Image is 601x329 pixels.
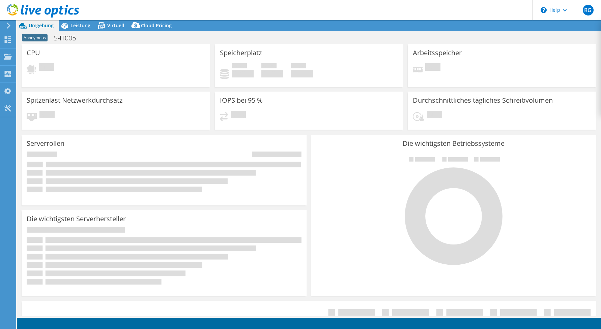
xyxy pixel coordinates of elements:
[232,63,247,70] span: Belegt
[231,111,246,120] span: Ausstehend
[22,34,48,41] span: Anonymous
[541,7,547,13] svg: \n
[29,22,54,29] span: Umgebung
[220,49,262,57] h3: Speicherplatz
[261,70,283,77] h4: 0 GiB
[232,70,254,77] h4: 0 GiB
[70,22,90,29] span: Leistung
[583,5,594,15] span: RG
[107,22,124,29] span: Virtuell
[39,63,54,72] span: Ausstehend
[141,22,172,29] span: Cloud Pricing
[413,49,462,57] h3: Arbeitsspeicher
[27,49,40,57] h3: CPU
[425,63,440,72] span: Ausstehend
[427,111,442,120] span: Ausstehend
[291,63,306,70] span: Insgesamt
[27,215,126,223] h3: Die wichtigsten Serverhersteller
[27,140,64,147] h3: Serverrollen
[291,70,313,77] h4: 0 GiB
[27,97,122,104] h3: Spitzenlast Netzwerkdurchsatz
[413,97,553,104] h3: Durchschnittliches tägliches Schreibvolumen
[261,63,277,70] span: Verfügbar
[316,140,591,147] h3: Die wichtigsten Betriebssysteme
[39,111,55,120] span: Ausstehend
[220,97,263,104] h3: IOPS bei 95 %
[51,34,86,42] h1: S-IT005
